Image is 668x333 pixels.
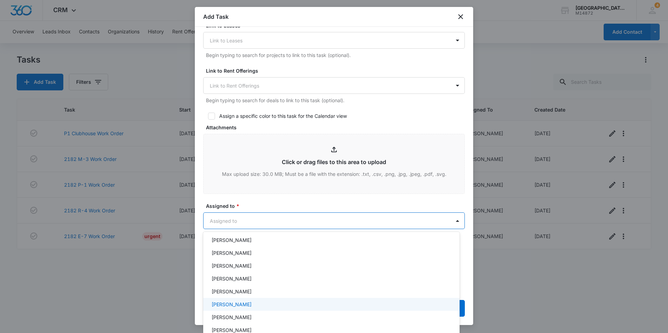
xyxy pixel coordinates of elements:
p: [PERSON_NAME] [212,288,252,295]
p: [PERSON_NAME] [212,314,252,321]
p: [PERSON_NAME] [212,262,252,269]
p: [PERSON_NAME] [212,301,252,308]
p: [PERSON_NAME] [212,249,252,257]
p: [PERSON_NAME] [212,275,252,282]
p: [PERSON_NAME] [212,236,252,244]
